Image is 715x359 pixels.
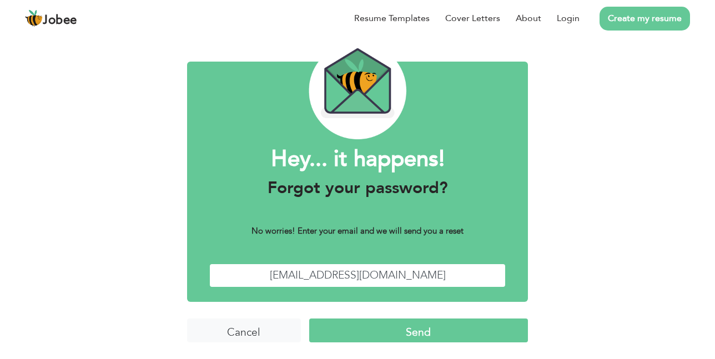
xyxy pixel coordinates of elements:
[354,12,430,25] a: Resume Templates
[187,318,301,342] input: Cancel
[309,42,406,139] img: envelope_bee.png
[445,12,500,25] a: Cover Letters
[251,225,464,236] b: No worries! Enter your email and we will send you a reset
[600,7,690,31] a: Create my resume
[209,264,506,287] input: Enter Your Email
[209,145,506,174] h1: Hey... it happens!
[209,178,506,198] h3: Forgot your password?
[25,9,43,27] img: jobee.io
[516,12,541,25] a: About
[557,12,580,25] a: Login
[309,318,528,342] input: Send
[25,9,77,27] a: Jobee
[43,14,77,27] span: Jobee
